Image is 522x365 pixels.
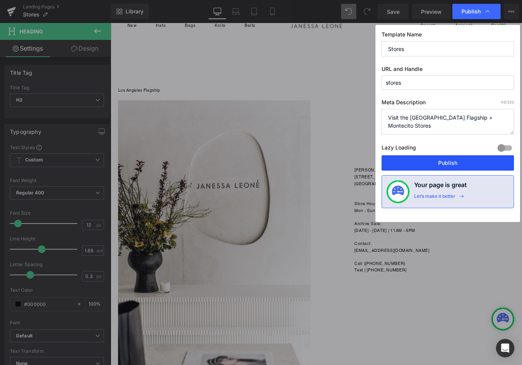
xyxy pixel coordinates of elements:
[382,143,416,155] label: Lazy Loading
[274,253,359,259] a: [EMAIL_ADDRESS][DOMAIN_NAME]
[274,246,294,251] span: Contact:
[274,209,343,237] span: Mon - Sun | 11AM - 6PM Archive Sale: [DATE] - [DATE] | 11AM - 6PM
[501,100,506,104] span: 49
[382,99,514,109] label: Meta Description
[274,201,303,206] span: Store Hours:
[382,109,514,135] textarea: Visit the [GEOGRAPHIC_DATA] Flagship + Montecito Stores
[462,8,481,15] span: Publish
[274,268,331,273] span: Call |
[382,31,514,41] label: Template Name
[496,339,514,357] div: Open Intercom Messenger
[382,66,514,76] label: URL and Handle
[274,178,326,184] a: [GEOGRAPHIC_DATA]
[287,268,331,273] a: [PHONE_NUMBER]
[8,72,225,80] h2: Los Angeles Flagship
[414,193,455,203] div: Let’s make it better
[414,180,467,193] h4: Your page is great
[382,155,514,171] button: Publish
[392,186,404,198] img: onboarding-status.svg
[274,276,333,281] span: Text | [PHONE_NUMBER]
[274,171,352,176] a: [STREET_ADDRESS][US_STATE]
[501,100,514,104] span: /320
[274,163,341,168] span: [PERSON_NAME] at Platform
